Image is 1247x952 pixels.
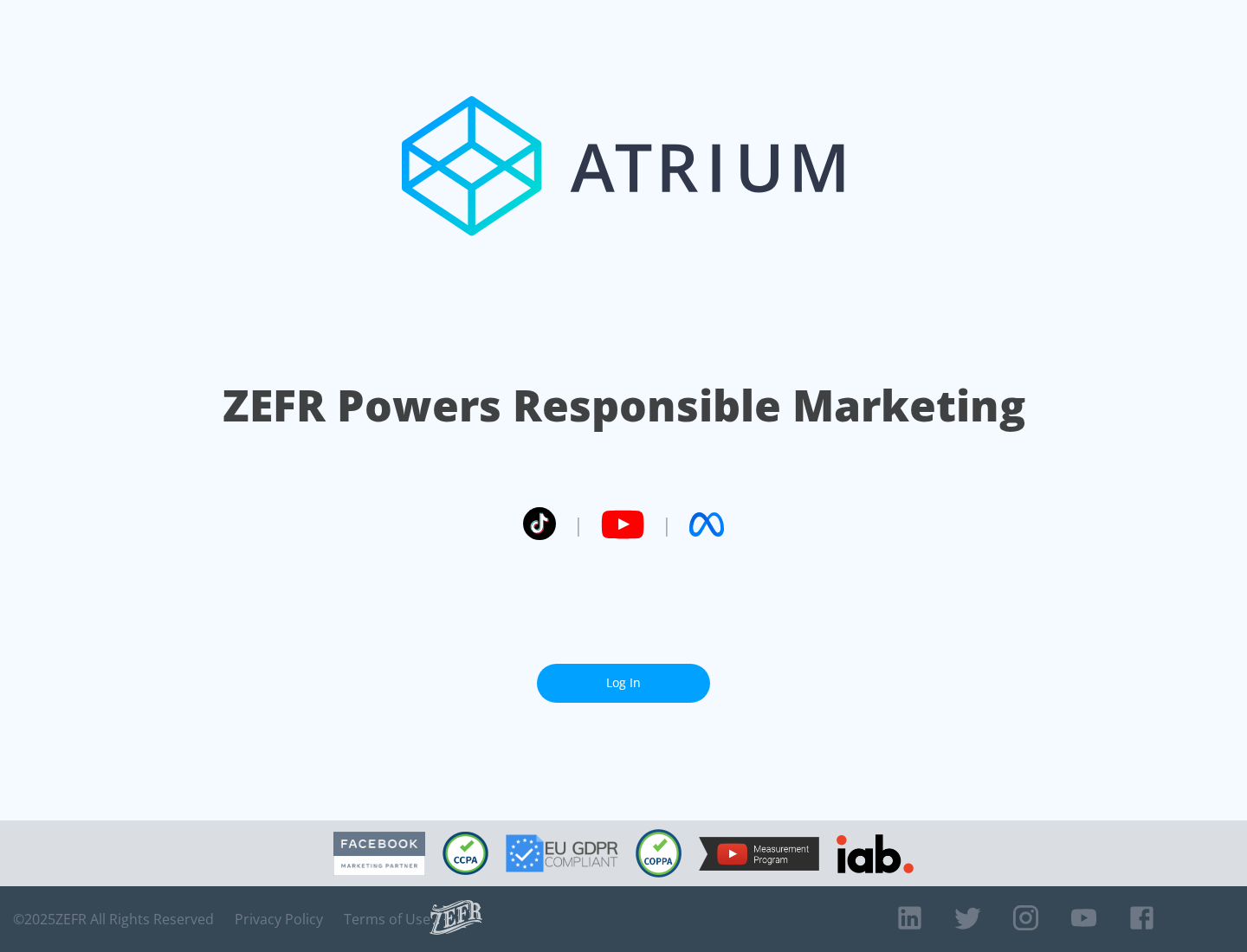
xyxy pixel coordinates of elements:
img: GDPR Compliant [506,834,618,872]
span: | [662,511,672,537]
img: COPPA Compliant [636,829,682,878]
span: © 2025 ZEFR All Rights Reserved [13,910,214,928]
img: CCPA Compliant [443,832,488,875]
a: Privacy Policy [235,910,323,928]
img: Facebook Marketing Partner [333,832,425,876]
img: IAB [837,834,914,873]
a: Terms of Use [344,910,430,928]
a: Log In [537,664,710,703]
h1: ZEFR Powers Responsible Marketing [223,376,1025,435]
img: YouTube Measurement Program [699,837,819,871]
span: | [573,511,584,537]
